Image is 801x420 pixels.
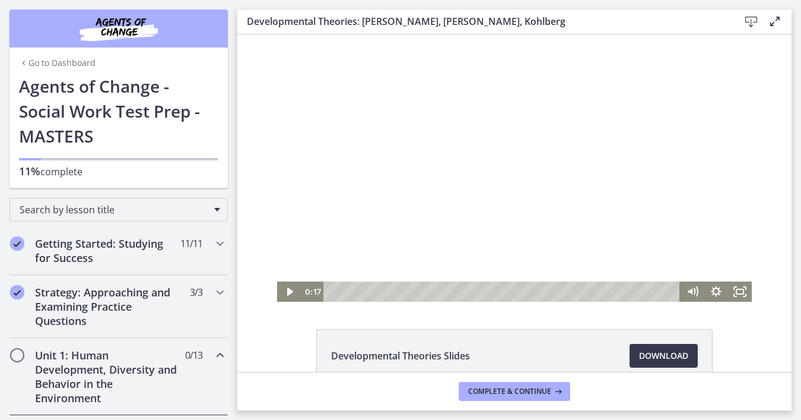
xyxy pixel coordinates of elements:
button: Mute [443,247,467,267]
span: Download [639,349,688,363]
span: 0 / 13 [185,348,202,362]
button: Complete & continue [459,382,570,401]
i: Completed [10,285,24,299]
span: 3 / 3 [190,285,202,299]
h3: Developmental Theories: [PERSON_NAME], [PERSON_NAME], Kohlberg [247,14,720,29]
h2: Strategy: Approaching and Examining Practice Questions [35,285,180,328]
a: Go to Dashboard [19,57,96,69]
span: Complete & continue [468,387,551,396]
i: Completed [10,236,24,251]
iframe: To enrich screen reader interactions, please activate Accessibility in Grammarly extension settings [237,34,792,302]
span: Developmental Theories Slides [331,349,470,363]
img: Agents of Change [47,14,190,43]
p: complete [19,164,218,179]
span: 11 / 11 [180,236,202,251]
button: Fullscreen [491,247,514,267]
a: Download [630,344,698,368]
span: 11% [19,164,40,178]
h2: Getting Started: Studying for Success [35,236,180,265]
h2: Unit 1: Human Development, Diversity and Behavior in the Environment [35,348,180,405]
button: Show settings menu [467,247,491,267]
span: Search by lesson title [20,203,208,216]
h1: Agents of Change - Social Work Test Prep - MASTERS [19,74,218,149]
div: Search by lesson title [9,198,228,222]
